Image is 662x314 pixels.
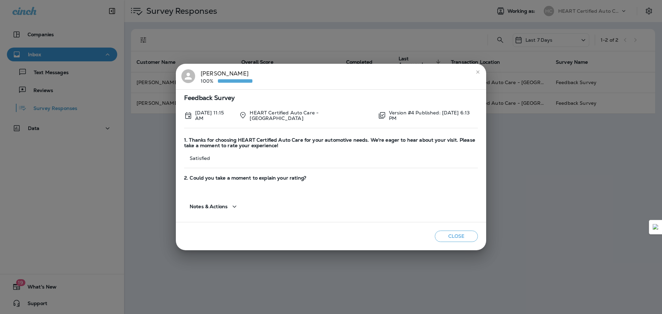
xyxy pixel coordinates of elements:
p: 100% [201,78,218,84]
p: Aug 15, 2025 11:15 AM [195,110,233,121]
p: HEART Certified Auto Care - [GEOGRAPHIC_DATA] [250,110,372,121]
span: Notes & Actions [190,204,228,210]
button: Close [435,231,478,242]
button: Notes & Actions [184,197,244,216]
div: [PERSON_NAME] [201,69,252,84]
p: Satisfied [184,155,478,161]
img: Detect Auto [653,224,659,230]
button: close [472,67,483,78]
p: Version #4 Published: [DATE] 6:13 PM [389,110,478,121]
span: Feedback Survey [184,95,478,101]
span: 1. Thanks for choosing HEART Certified Auto Care for your automotive needs. We're eager to hear a... [184,137,478,149]
span: 2. Could you take a moment to explain your rating? [184,175,478,181]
